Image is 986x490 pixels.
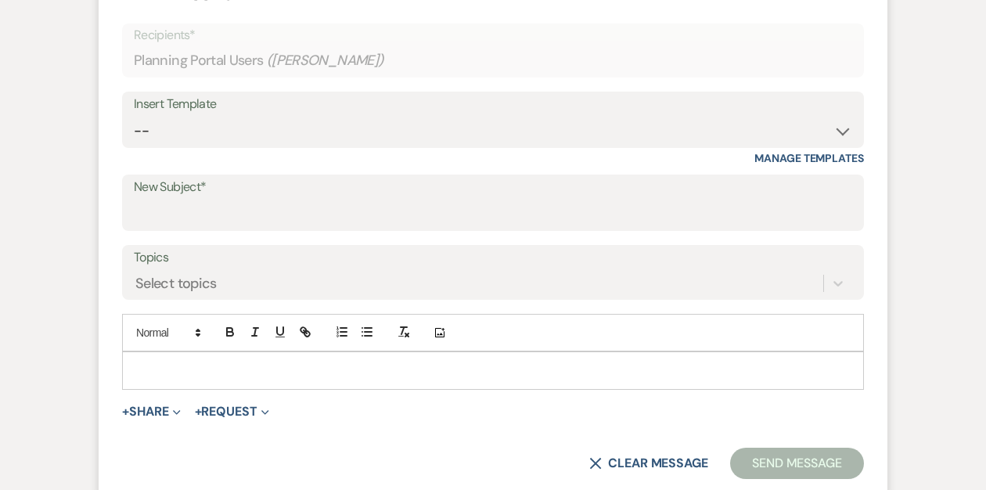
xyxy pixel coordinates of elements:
[195,405,202,418] span: +
[134,45,852,76] div: Planning Portal Users
[195,405,269,418] button: Request
[134,176,852,199] label: New Subject*
[134,93,852,116] div: Insert Template
[135,273,217,294] div: Select topics
[134,25,852,45] p: Recipients*
[122,405,129,418] span: +
[267,50,384,71] span: ( [PERSON_NAME] )
[134,247,852,269] label: Topics
[754,151,864,165] a: Manage Templates
[589,457,708,470] button: Clear message
[122,405,181,418] button: Share
[730,448,864,479] button: Send Message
